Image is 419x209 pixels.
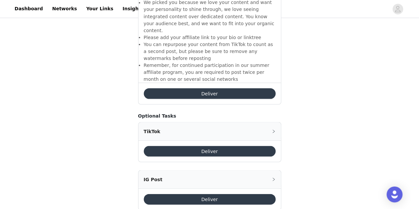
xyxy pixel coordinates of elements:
li: Please add your affiliate link to your bio or linktree [144,34,276,41]
button: Deliver [144,194,276,204]
li: Remember, for continued participation in our summer affiliate program, you are required to post t... [144,62,276,82]
a: Networks [48,1,81,16]
a: Dashboard [11,1,47,16]
button: Deliver [144,88,276,99]
i: icon: right [272,177,276,181]
li: You can repurpose your content from TikTok to count as a second post, but please be sure to remov... [144,41,276,62]
h4: Optional Tasks [138,112,281,119]
div: icon: rightIG Post [138,170,281,188]
div: icon: rightTikTok [138,122,281,140]
a: Your Links [82,1,117,16]
div: Open Intercom Messenger [387,186,402,202]
button: Deliver [144,146,276,156]
div: avatar [394,4,401,14]
a: Insights [119,1,147,16]
i: icon: right [272,129,276,133]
